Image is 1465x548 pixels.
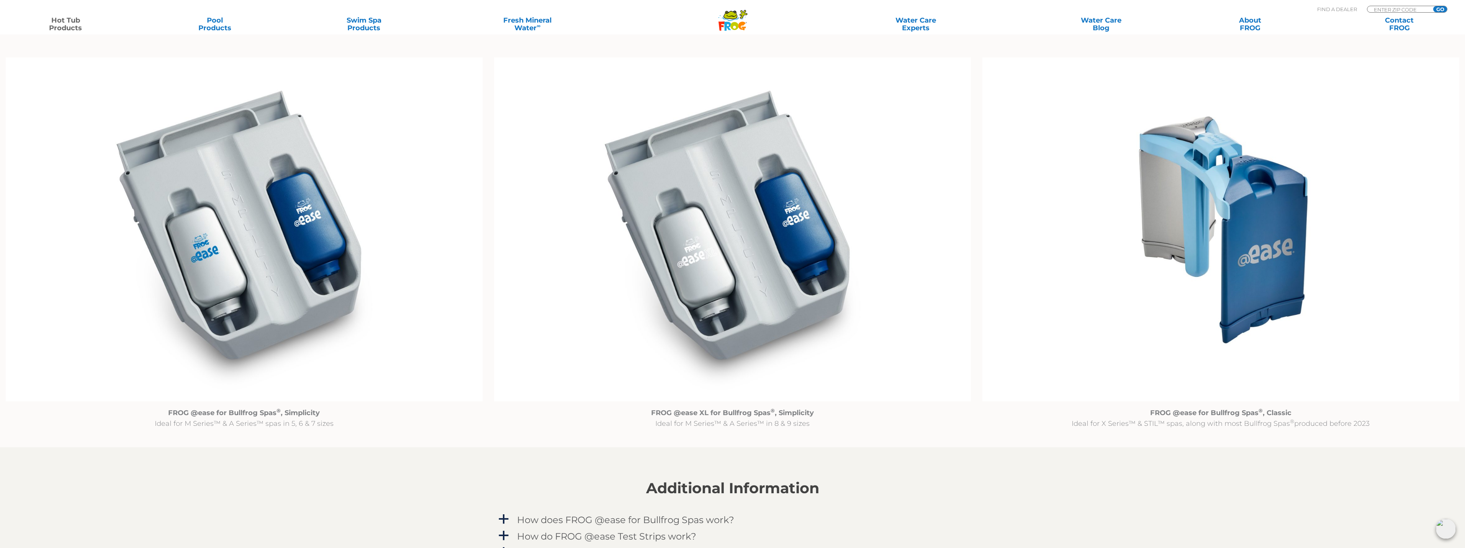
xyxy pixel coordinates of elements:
[982,407,1459,429] p: Ideal for X Series™ & STIL™ spas, along with most Bullfrog Spas produced before 2023
[494,407,971,429] p: Ideal for M Series™ & A Series™ in 8 & 9 sizes
[1433,6,1447,12] input: GO
[306,16,422,32] a: Swim SpaProducts
[517,531,696,541] h4: How do FROG @ease Test Strips work?
[1150,409,1291,417] strong: FROG @ease for Bullfrog Spas , Classic
[537,23,540,29] sup: ∞
[1043,16,1159,32] a: Water CareBlog
[6,407,483,429] p: Ideal for M Series™ & A Series™ spas in 5, 6 & 7 sizes
[1341,16,1457,32] a: ContactFROG
[6,57,483,401] img: @ease_Bullfrog_FROG @ease R180 for Bullfrog Spas with Filter
[498,530,509,541] span: a
[771,407,775,414] sup: ®
[157,16,273,32] a: PoolProducts
[1317,6,1357,13] p: Find A Dealer
[494,57,971,401] img: @ease_Bullfrog_FROG @easeXL for Bullfrog Spas with Filter
[168,409,320,417] strong: FROG @ease for Bullfrog Spas , Simplicity
[651,409,814,417] strong: FROG @ease XL for Bullfrog Spas , Simplicity
[8,16,124,32] a: Hot TubProducts
[497,480,968,497] h2: Additional Information
[1436,519,1456,539] img: openIcon
[1259,407,1263,414] sup: ®
[517,515,734,525] h4: How does FROG @ease for Bullfrog Spas work?
[822,16,1010,32] a: Water CareExperts
[1373,6,1425,13] input: Zip Code Form
[277,407,281,414] sup: ®
[497,513,968,527] a: a How does FROG @ease for Bullfrog Spas work?
[1290,418,1294,424] sup: ®
[455,16,600,32] a: Fresh MineralWater∞
[498,514,509,525] span: a
[982,57,1459,401] img: Untitled design (94)
[497,529,968,543] a: a How do FROG @ease Test Strips work?
[1192,16,1308,32] a: AboutFROG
